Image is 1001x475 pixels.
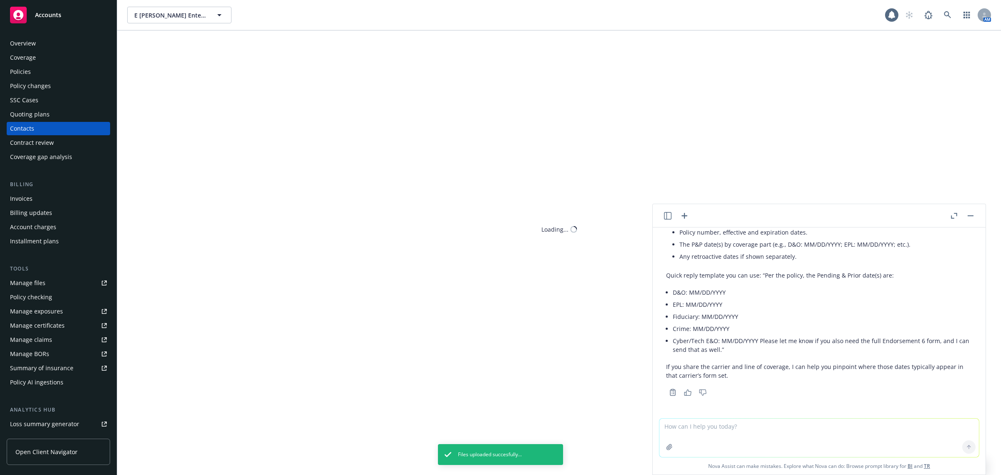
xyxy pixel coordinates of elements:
[10,220,56,234] div: Account charges
[7,319,110,332] a: Manage certificates
[7,347,110,361] a: Manage BORs
[679,238,972,250] li: The P&P date(s) by coverage part (e.g., D&O: MM/DD/YYYY; EPL: MM/DD/YYYY; etc.).
[10,417,79,431] div: Loss summary generator
[7,65,110,78] a: Policies
[924,462,930,470] a: TR
[908,462,913,470] a: BI
[7,376,110,389] a: Policy AI ingestions
[7,51,110,64] a: Coverage
[7,235,110,248] a: Installment plans
[10,93,38,107] div: SSC Cases
[7,108,110,121] a: Quoting plans
[901,7,918,23] a: Start snowing
[7,150,110,164] a: Coverage gap analysis
[10,347,49,361] div: Manage BORs
[673,298,972,311] li: EPL: MM/DD/YYYY
[7,220,110,234] a: Account charges
[10,65,31,78] div: Policies
[656,457,982,475] span: Nova Assist can make mistakes. Explore what Nova can do: Browse prompt library for and
[10,150,72,164] div: Coverage gap analysis
[666,362,972,380] p: If you share the carrier and line of coverage, I can help you pinpoint where those dates typicall...
[673,335,972,356] li: Cyber/Tech E&O: MM/DD/YYYY Please let me know if you also need the full Endorsement 6 form, and I...
[7,37,110,50] a: Overview
[10,235,59,248] div: Installment plans
[7,122,110,135] a: Contacts
[10,206,52,220] div: Billing updates
[10,51,36,64] div: Coverage
[15,447,78,456] span: Open Client Navigator
[7,333,110,346] a: Manage claims
[673,311,972,323] li: Fiduciary: MM/DD/YYYY
[7,93,110,107] a: SSC Cases
[7,406,110,414] div: Analytics hub
[35,12,61,18] span: Accounts
[673,286,972,298] li: D&O: MM/DD/YYYY
[696,387,709,398] button: Thumbs down
[7,192,110,205] a: Invoices
[7,361,110,375] a: Summary of insurance
[10,305,63,318] div: Manage exposures
[673,323,972,335] li: Crime: MM/DD/YYYY
[939,7,956,23] a: Search
[7,3,110,27] a: Accounts
[134,11,206,20] span: E [PERSON_NAME] Enterprises Inc.
[7,291,110,304] a: Policy checking
[7,417,110,431] a: Loss summary generator
[7,79,110,93] a: Policy changes
[10,122,34,135] div: Contacts
[7,305,110,318] a: Manage exposures
[920,7,937,23] a: Report a Bug
[10,192,33,205] div: Invoices
[10,37,36,50] div: Overview
[958,7,975,23] a: Switch app
[10,108,50,121] div: Quoting plans
[10,276,45,290] div: Manage files
[7,265,110,273] div: Tools
[7,180,110,189] div: Billing
[10,361,73,375] div: Summary of insurance
[7,276,110,290] a: Manage files
[679,226,972,238] li: Policy number, effective and expiration dates.
[458,451,522,458] span: Files uploaded succesfully...
[127,7,231,23] button: E [PERSON_NAME] Enterprises Inc.
[10,291,52,304] div: Policy checking
[679,250,972,263] li: Any retroactive dates if shown separately.
[10,79,51,93] div: Policy changes
[673,216,972,264] li: If you can’t find it, reply confirming:
[10,319,65,332] div: Manage certificates
[7,206,110,220] a: Billing updates
[7,136,110,149] a: Contract review
[666,271,972,280] p: Quick reply template you can use: “Per the policy, the Pending & Prior date(s) are:
[10,333,52,346] div: Manage claims
[541,225,568,234] div: Loading...
[10,376,63,389] div: Policy AI ingestions
[669,389,677,396] svg: Copy to clipboard
[10,136,54,149] div: Contract review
